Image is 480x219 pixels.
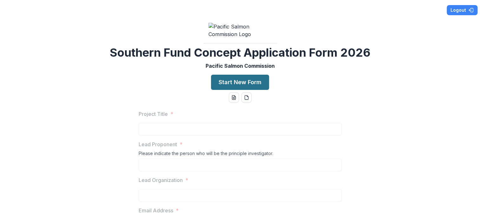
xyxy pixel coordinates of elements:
p: Lead Organization [139,176,183,184]
p: Email Address [139,207,173,214]
button: Logout [447,5,477,15]
button: word-download [229,92,239,103]
button: pdf-download [241,92,252,103]
h2: Southern Fund Concept Application Form 2026 [110,46,371,59]
p: Pacific Salmon Commission [206,62,275,70]
img: Pacific Salmon Commission Logo [208,23,272,38]
div: Please indicate the person who will be the principle investigator. [139,151,342,159]
p: Lead Proponent [139,141,177,148]
button: Start New Form [211,75,269,90]
p: Project Title [139,110,168,118]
